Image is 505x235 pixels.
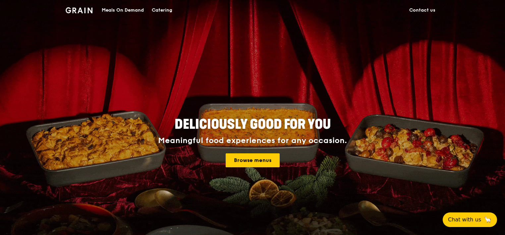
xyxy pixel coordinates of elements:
button: Chat with us🦙 [443,212,497,227]
span: Deliciously good for you [175,117,331,132]
span: Chat with us [448,216,481,224]
img: Grain [66,7,92,13]
a: Catering [148,0,176,20]
a: Browse menus [226,153,280,167]
div: Catering [152,0,172,20]
div: Meals On Demand [102,0,144,20]
span: 🦙 [484,216,492,224]
a: Contact us [405,0,439,20]
div: Meaningful food experiences for any occasion. [133,136,372,145]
